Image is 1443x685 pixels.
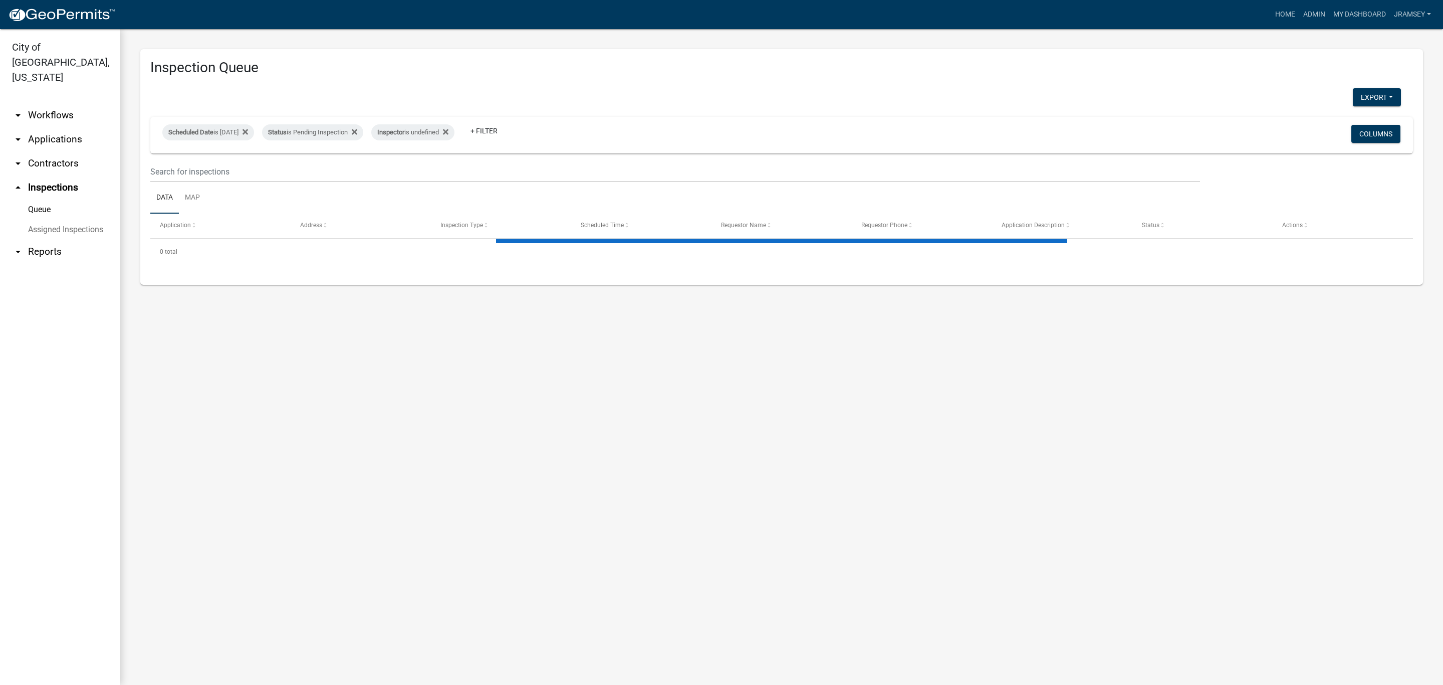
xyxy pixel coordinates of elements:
[12,109,24,121] i: arrow_drop_down
[12,182,24,194] i: arrow_drop_up
[1273,214,1413,238] datatable-header-cell: Actions
[1002,222,1065,229] span: Application Description
[291,214,431,238] datatable-header-cell: Address
[1271,5,1299,24] a: Home
[162,124,254,140] div: is [DATE]
[462,122,506,140] a: + Filter
[992,214,1132,238] datatable-header-cell: Application Description
[168,128,213,136] span: Scheduled Date
[431,214,571,238] datatable-header-cell: Inspection Type
[1351,125,1400,143] button: Columns
[721,222,766,229] span: Requestor Name
[150,59,1413,76] h3: Inspection Queue
[440,222,483,229] span: Inspection Type
[12,157,24,169] i: arrow_drop_down
[12,133,24,145] i: arrow_drop_down
[268,128,287,136] span: Status
[571,214,711,238] datatable-header-cell: Scheduled Time
[377,128,404,136] span: Inspector
[1329,5,1390,24] a: My Dashboard
[150,182,179,214] a: Data
[861,222,907,229] span: Requestor Phone
[1353,88,1401,106] button: Export
[711,214,852,238] datatable-header-cell: Requestor Name
[262,124,363,140] div: is Pending Inspection
[150,214,291,238] datatable-header-cell: Application
[371,124,454,140] div: is undefined
[12,246,24,258] i: arrow_drop_down
[581,222,624,229] span: Scheduled Time
[160,222,191,229] span: Application
[1132,214,1273,238] datatable-header-cell: Status
[1390,5,1435,24] a: jramsey
[1142,222,1159,229] span: Status
[150,161,1200,182] input: Search for inspections
[150,239,1413,264] div: 0 total
[1299,5,1329,24] a: Admin
[179,182,206,214] a: Map
[300,222,322,229] span: Address
[1282,222,1303,229] span: Actions
[852,214,992,238] datatable-header-cell: Requestor Phone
